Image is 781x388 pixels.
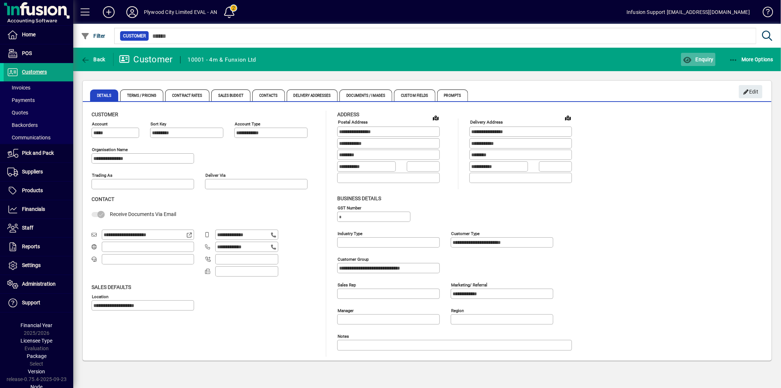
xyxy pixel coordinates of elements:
span: Quotes [7,110,28,116]
span: Business details [337,195,381,201]
span: Prompts [437,89,468,101]
button: Edit [739,85,762,98]
mat-label: Trading as [92,173,112,178]
span: Back [81,56,105,62]
span: Address [337,111,359,117]
span: Financial Year [21,322,53,328]
a: Reports [4,238,73,256]
app-page-header-button: Back [73,53,114,66]
div: Customer [119,54,173,65]
div: Infusion Support [EMAIL_ADDRESS][DOMAIN_NAME] [626,6,750,18]
span: Package [27,353,47,359]
a: Support [4,294,73,312]
span: Documents / Images [339,89,392,101]
span: Licensee Type [21,338,53,344]
mat-label: Sales rep [338,282,356,287]
span: Receive Documents Via Email [110,211,176,217]
mat-label: Region [451,308,464,313]
mat-label: Account [92,121,108,127]
span: Communications [7,135,51,140]
span: Payments [7,97,35,103]
span: Administration [22,281,56,287]
span: Terms / Pricing [120,89,164,101]
span: Contacts [252,89,285,101]
span: Custom Fields [394,89,435,101]
mat-label: Sort key [150,121,166,127]
a: Products [4,182,73,200]
a: Suppliers [4,163,73,181]
span: Financials [22,206,45,212]
button: Enquiry [681,53,715,66]
a: Home [4,26,73,44]
span: Backorders [7,122,38,128]
mat-label: Manager [338,308,354,313]
span: Support [22,300,40,305]
mat-label: Organisation name [92,147,128,152]
span: Enquiry [683,56,713,62]
span: Sales defaults [92,284,131,290]
span: Delivery Addresses [287,89,338,101]
button: Add [97,6,120,19]
span: Reports [22,244,40,249]
a: Communications [4,131,73,144]
span: Staff [22,225,33,231]
button: Profile [120,6,144,19]
span: Pick and Pack [22,150,54,156]
a: Quotes [4,106,73,119]
a: Administration [4,275,73,293]
mat-label: Account Type [235,121,260,127]
a: Invoices [4,81,73,94]
mat-label: Notes [338,333,349,338]
mat-label: Location [92,294,108,299]
mat-label: Industry type [338,231,362,236]
button: Back [79,53,107,66]
span: Sales Budget [211,89,250,101]
span: Customers [22,69,47,75]
a: Financials [4,200,73,219]
span: Products [22,187,43,193]
a: Pick and Pack [4,144,73,162]
span: Version [28,369,45,374]
div: 10001 - 4m & Funxion Ltd [188,54,256,66]
a: Staff [4,219,73,237]
a: Backorders [4,119,73,131]
span: Edit [743,86,759,98]
mat-label: Deliver via [205,173,226,178]
button: More Options [727,53,776,66]
span: Contact [92,196,114,202]
span: Customer [123,32,146,40]
span: Customer [92,111,118,117]
span: POS [22,50,32,56]
a: Knowledge Base [757,1,772,25]
span: Home [22,32,36,37]
span: Suppliers [22,169,43,175]
span: Invoices [7,85,30,91]
span: Settings [22,262,41,268]
a: Settings [4,256,73,275]
mat-label: Customer type [451,231,480,236]
a: Payments [4,94,73,106]
a: View on map [562,112,574,124]
span: Filter [81,33,105,39]
button: Filter [79,29,107,43]
a: POS [4,44,73,63]
span: Contract Rates [165,89,209,101]
mat-label: Marketing/ Referral [451,282,487,287]
span: More Options [729,56,774,62]
mat-label: GST Number [338,205,361,210]
div: Plywood City Limited EVAL - AN [144,6,217,18]
span: Details [90,89,118,101]
mat-label: Customer group [338,256,369,261]
a: View on map [430,112,442,124]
